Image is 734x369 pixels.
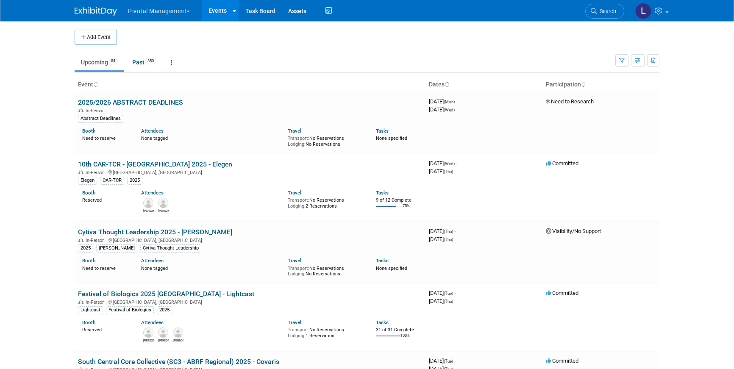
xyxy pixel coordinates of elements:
td: 100% [400,333,410,345]
span: [DATE] [429,298,453,304]
a: Attendees [141,319,164,325]
span: Lodging: [288,271,306,277]
div: 2025 [78,244,93,252]
span: 84 [108,58,118,64]
span: [DATE] [429,236,453,242]
span: (Tue) [444,359,453,363]
span: - [454,290,456,296]
span: Transport: [288,266,309,271]
div: Need to reserve [82,264,128,272]
div: 9 of 12 Complete [376,197,422,203]
span: Lodging: [288,141,306,147]
div: [GEOGRAPHIC_DATA], [GEOGRAPHIC_DATA] [78,169,422,175]
img: In-Person Event [78,238,83,242]
span: [DATE] [429,228,456,234]
a: Booth [82,128,95,134]
a: Booth [82,190,95,196]
span: (Thu) [444,299,453,304]
img: In-Person Event [78,300,83,304]
button: Add Event [75,30,117,45]
span: (Tue) [444,291,453,296]
div: Scott Brouilette [143,338,154,343]
span: In-Person [86,238,107,243]
a: Travel [288,128,301,134]
span: In-Person [86,300,107,305]
a: Past350 [126,54,163,70]
div: No Reservations 2 Reservations [288,196,363,209]
a: Attendees [141,190,164,196]
span: Transport: [288,197,309,203]
span: (Thu) [444,169,453,174]
div: CAR-TCR [100,177,124,184]
div: 31 of 31 Complete [376,327,422,333]
th: Dates [425,78,542,92]
span: (Thu) [444,229,453,234]
th: Participation [542,78,659,92]
img: In-Person Event [78,170,83,174]
div: Cytiva Thought Leadership [140,244,201,252]
div: 2025 [157,306,172,314]
span: None specified [376,136,407,141]
a: Travel [288,258,301,264]
a: Festival of Biologics 2025 [GEOGRAPHIC_DATA] - Lightcast [78,290,254,298]
a: Travel [288,190,301,196]
span: [DATE] [429,168,453,175]
span: - [456,160,457,166]
img: ExhibitDay [75,7,117,16]
span: Lodging: [288,203,306,209]
span: In-Person [86,108,107,114]
th: Event [75,78,425,92]
a: Tasks [376,319,389,325]
a: 10th CAR-TCR - [GEOGRAPHIC_DATA] 2025 - Elegen [78,160,232,168]
span: (Mon) [444,100,455,104]
div: No Reservations No Reservations [288,264,363,277]
a: Tasks [376,190,389,196]
div: 2025 [127,177,142,184]
span: [DATE] [429,160,457,166]
a: Upcoming84 [75,54,124,70]
span: Transport: [288,327,309,333]
span: - [454,228,456,234]
a: South Central Core Collective (SC3 - ABRF Regional) 2025 - Covaris [78,358,279,366]
div: Festival of Biologics [106,306,154,314]
a: Attendees [141,258,164,264]
span: Lodging: [288,333,306,338]
span: Committed [546,160,578,166]
a: Booth [82,319,95,325]
span: [DATE] [429,98,457,105]
span: [DATE] [429,290,456,296]
a: Tasks [376,258,389,264]
span: Committed [546,358,578,364]
div: None tagged [141,264,282,272]
div: Reserved [82,196,128,203]
div: No Reservations 1 Reservation [288,325,363,338]
span: Transport: [288,136,309,141]
span: Search [597,8,616,14]
span: (Thu) [444,237,453,242]
img: In-Person Event [78,108,83,112]
span: [DATE] [429,358,456,364]
img: Nicholas McGlincy [158,198,168,208]
a: Search [585,4,624,19]
img: Carrie Maynard [158,327,168,338]
span: Committed [546,290,578,296]
span: [DATE] [429,106,455,113]
a: Booth [82,258,95,264]
td: 75% [403,204,410,215]
div: [PERSON_NAME] [96,244,137,252]
a: 2025/2026 ABSTRACT DEADLINES [78,98,183,106]
span: None specified [376,266,407,271]
a: Cytiva Thought Leadership 2025 - [PERSON_NAME] [78,228,232,236]
span: - [456,98,457,105]
a: Tasks [376,128,389,134]
span: - [454,358,456,364]
div: No Reservations No Reservations [288,134,363,147]
div: None tagged [141,134,282,141]
div: Carrie Maynard [158,338,169,343]
span: Visibility/No Support [546,228,601,234]
div: Lightcast [78,306,103,314]
span: (Wed) [444,161,455,166]
img: Scott Brouilette [143,327,153,338]
a: Sort by Start Date [445,81,449,88]
div: Nicholas McGlincy [158,208,169,213]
